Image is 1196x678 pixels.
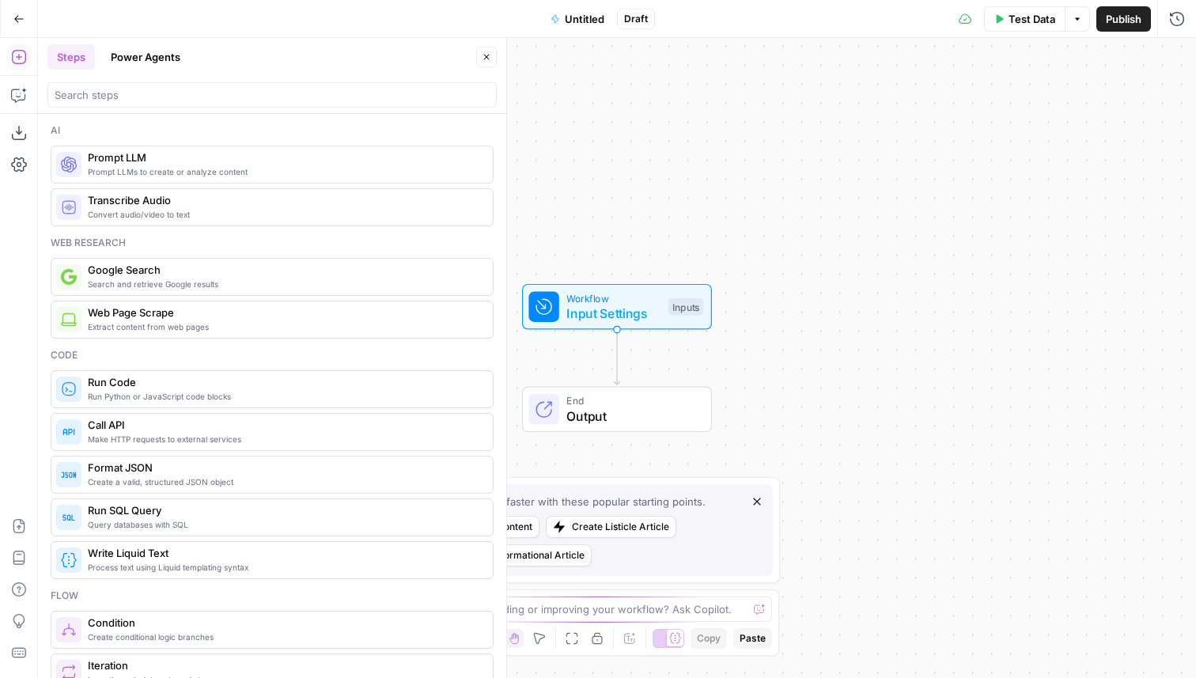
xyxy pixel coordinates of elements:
span: End [566,393,695,408]
span: Run Python or JavaScript code blocks [88,390,480,403]
span: Output [566,407,695,426]
span: Paste [740,631,766,646]
span: Call API [88,417,480,433]
button: Test Data [984,6,1065,32]
span: Query databases with SQL [88,518,480,531]
span: Google Search [88,262,480,278]
span: Make HTTP requests to external services [88,433,480,445]
span: Condition [88,615,480,631]
button: Copy [691,628,727,649]
span: Untitled [565,11,604,27]
div: Code [51,348,494,362]
span: Web Page Scrape [88,305,480,320]
span: Process text using Liquid templating syntax [88,561,480,574]
button: Publish [1096,6,1151,32]
g: Edge from start to end [614,330,619,385]
span: Publish [1106,11,1141,27]
span: Convert audio/video to text [88,208,480,221]
div: Inputs [668,298,703,316]
span: Draft [624,12,648,26]
div: Create Informational Article [459,548,585,562]
div: Flow [51,589,494,603]
input: Search steps [55,87,490,103]
span: Test Data [1009,11,1055,27]
div: WorkflowInput SettingsInputs [470,284,764,330]
span: Create a valid, structured JSON object [88,475,480,488]
span: Workflow [566,290,660,305]
div: Web research [51,236,494,250]
span: Prompt LLMs to create or analyze content [88,165,480,178]
button: Power Agents [101,44,190,70]
div: Begin building faster with these popular starting points. [433,494,706,509]
span: Iteration [88,657,480,673]
span: Run SQL Query [88,502,480,518]
span: Run Code [88,374,480,390]
span: Transcribe Audio [88,192,480,208]
span: Search and retrieve Google results [88,278,480,290]
div: EndOutput [470,387,764,433]
span: Copy [697,631,721,646]
span: Input Settings [566,304,660,323]
button: Paste [733,628,772,649]
span: Write Liquid Text [88,545,480,561]
span: Prompt LLM [88,150,480,165]
div: Ai [51,123,494,138]
span: Extract content from web pages [88,320,480,333]
span: Create conditional logic branches [88,631,480,643]
div: Create Listicle Article [572,520,669,534]
button: Steps [47,44,95,70]
span: Format JSON [88,460,480,475]
button: Untitled [541,6,614,32]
